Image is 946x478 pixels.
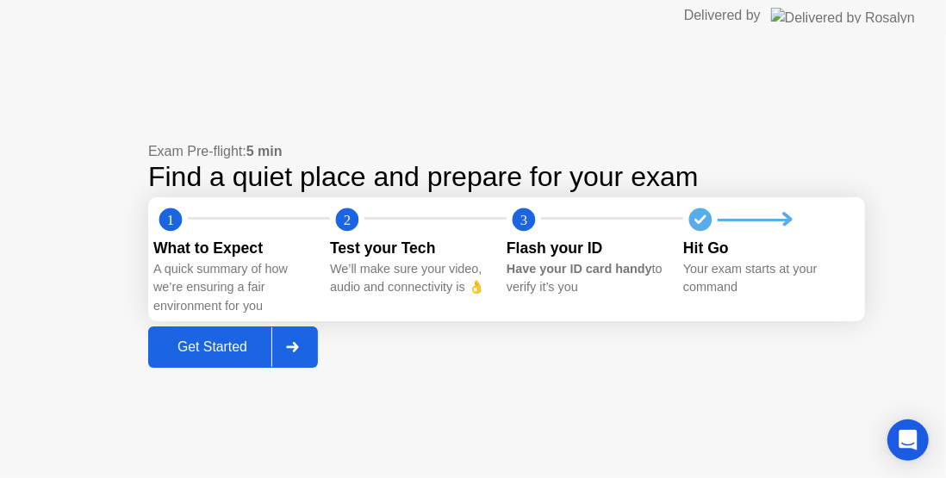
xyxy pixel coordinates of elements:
div: What to Expect [153,237,316,259]
div: Find a quiet place and prepare for your exam [148,162,865,192]
div: We’ll make sure your video, audio and connectivity is 👌 [330,260,493,297]
div: to verify it’s you [507,260,669,297]
div: Exam Pre-flight: [148,141,865,162]
div: Get Started [153,339,271,355]
text: 2 [344,212,351,228]
div: Test your Tech [330,237,493,259]
div: Flash your ID [507,237,669,259]
text: 3 [520,212,527,228]
div: Delivered by [684,5,761,26]
img: Delivered by Rosalyn [771,8,915,23]
div: Hit Go [683,237,846,259]
div: A quick summary of how we’re ensuring a fair environment for you [153,260,316,316]
div: Your exam starts at your command [683,260,846,297]
b: Have your ID card handy [507,262,652,276]
div: Open Intercom Messenger [887,419,929,461]
b: 5 min [246,144,283,158]
button: Get Started [148,326,318,368]
text: 1 [167,212,174,228]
